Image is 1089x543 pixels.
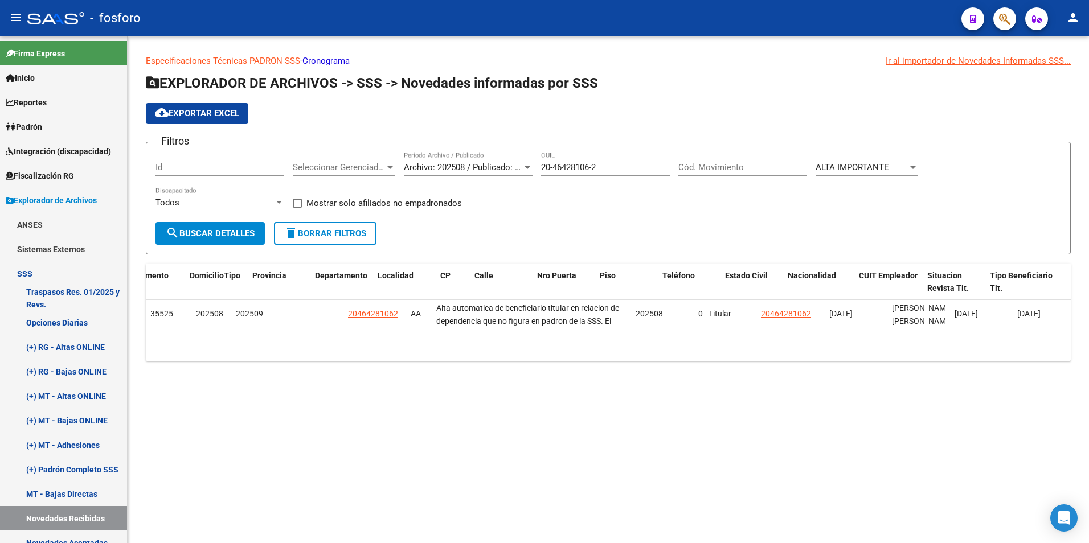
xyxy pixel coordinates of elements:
[859,271,918,280] span: CUIT Empleador
[470,264,533,314] datatable-header-cell: Calle
[990,271,1053,293] span: Tipo Beneficiario Tit.
[6,170,74,182] span: Fiscalización RG
[378,271,414,280] span: Localidad
[923,264,985,314] datatable-header-cell: Situacion Revista Tit.
[248,264,310,314] datatable-header-cell: Provincia
[6,96,47,109] span: Reportes
[155,222,265,245] button: Buscar Detalles
[6,121,42,133] span: Padrón
[150,309,173,318] span: 35525
[302,56,350,66] a: Cronograma
[1066,11,1080,24] mat-icon: person
[788,271,836,280] span: Nacionalidad
[404,162,542,172] span: Archivo: 202508 / Publicado: 202509
[90,6,141,31] span: - fosforo
[927,271,969,293] span: Situacion Revista Tit.
[6,145,111,158] span: Integración (discapacidad)
[892,303,953,326] span: [PERSON_NAME] [PERSON_NAME]
[155,106,169,120] mat-icon: cloud_download
[537,271,576,280] span: Nro Puerta
[658,264,720,314] datatable-header-cell: Teléfono
[373,264,436,314] datatable-header-cell: Localidad
[955,309,978,318] span: [DATE]
[886,55,1071,67] div: Ir al importador de Novedades Informadas SSS...
[595,264,658,314] datatable-header-cell: Piso
[6,194,97,207] span: Explorador de Archivos
[6,47,65,60] span: Firma Express
[166,226,179,240] mat-icon: search
[411,309,421,318] span: AA
[166,228,255,238] span: Buscar Detalles
[829,309,853,318] span: [DATE]
[854,264,923,314] datatable-header-cell: CUIT Empleador
[698,309,731,318] span: 0 - Titular
[600,271,616,280] span: Piso
[9,11,23,24] mat-icon: menu
[533,264,595,314] datatable-header-cell: Nro Puerta
[306,196,462,210] span: Mostrar solo afiliados no empadronados
[146,103,248,124] button: Exportar EXCEL
[315,271,367,280] span: Departamento
[190,271,240,280] span: DomicilioTipo
[155,133,195,149] h3: Filtros
[348,309,398,318] span: 20464281062
[146,55,1071,67] p: -
[725,271,768,280] span: Estado Civil
[783,264,854,314] datatable-header-cell: Nacionalidad
[185,264,248,314] datatable-header-cell: DomicilioTipo
[146,75,598,91] span: EXPLORADOR DE ARCHIVOS -> SSS -> Novedades informadas por SSS
[436,303,624,403] span: Alta automatica de beneficiario titular en relacion de dependencia que no figura en padron de la ...
[985,264,1071,314] datatable-header-cell: Tipo Beneficiario Tit.
[155,108,239,118] span: Exportar EXCEL
[146,56,300,66] a: Especificaciones Técnicas PADRON SSS
[761,309,811,318] span: 20464281062
[122,264,185,314] datatable-header-cell: Documento
[236,309,263,318] span: 202509
[293,162,385,172] span: Seleccionar Gerenciador
[274,222,376,245] button: Borrar Filtros
[6,72,35,84] span: Inicio
[310,264,373,314] datatable-header-cell: Departamento
[155,198,179,208] span: Todos
[474,271,493,280] span: Calle
[816,162,889,172] span: ALTA IMPORTANTE
[284,228,366,238] span: Borrar Filtros
[436,264,470,314] datatable-header-cell: CP
[252,271,286,280] span: Provincia
[284,226,298,240] mat-icon: delete
[1050,504,1078,532] div: Open Intercom Messenger
[662,271,695,280] span: Teléfono
[636,309,663,318] span: 202508
[196,309,223,318] span: 202508
[720,264,783,314] datatable-header-cell: Estado Civil
[127,271,169,280] span: Documento
[1017,309,1041,318] span: [DATE]
[440,271,451,280] span: CP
